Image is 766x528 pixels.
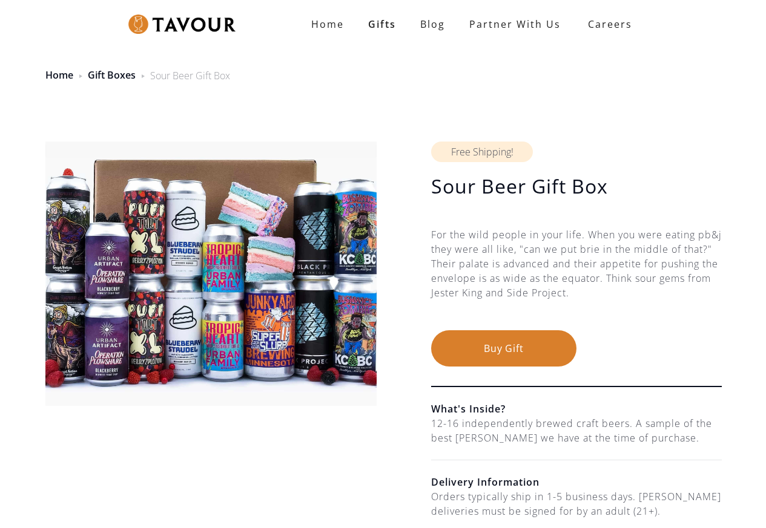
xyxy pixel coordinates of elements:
[431,416,722,445] div: 12-16 independently brewed craft beers. A sample of the best [PERSON_NAME] we have at the time of...
[45,68,73,82] a: Home
[88,68,136,82] a: Gift Boxes
[431,174,722,198] h1: Sour Beer Gift Box
[311,18,344,31] strong: Home
[457,12,573,36] a: partner with us
[431,402,722,416] h6: What's Inside?
[588,12,632,36] strong: Careers
[408,12,457,36] a: Blog
[431,142,533,162] div: Free Shipping!
[573,7,641,41] a: Careers
[299,12,356,36] a: Home
[431,227,722,330] div: For the wild people in your life. When you were eating pb&j they were all like, "can we put brie ...
[431,489,722,518] div: Orders typically ship in 1-5 business days. [PERSON_NAME] deliveries must be signed for by an adu...
[431,330,576,367] button: Buy Gift
[356,12,408,36] a: Gifts
[150,68,230,83] div: Sour Beer Gift Box
[431,475,722,489] h6: Delivery Information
